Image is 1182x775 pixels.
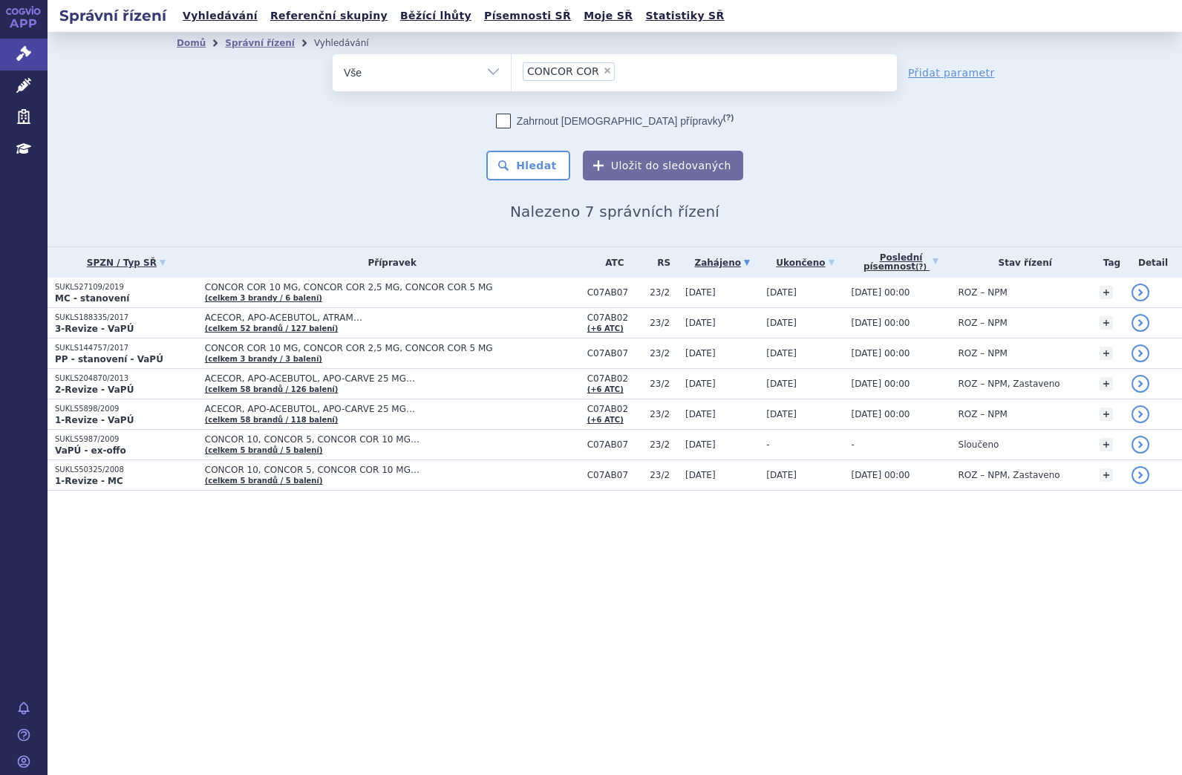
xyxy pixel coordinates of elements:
span: [DATE] [766,409,797,419]
span: ROZ – NPM, Zastaveno [959,470,1060,480]
span: ACECOR, APO-ACEBUTOL, APO-CARVE 25 MG… [205,373,576,384]
span: 23/2 [650,287,678,298]
a: (+6 ATC) [587,385,624,393]
span: C07AB07 [587,439,643,450]
span: [DATE] [685,439,716,450]
strong: 2-Revize - VaPÚ [55,385,134,395]
span: [DATE] 00:00 [852,287,910,298]
a: detail [1132,375,1149,393]
span: ACECOR, APO-ACEBUTOL, ATRAM… [205,313,576,323]
a: + [1100,468,1113,482]
a: + [1100,316,1113,330]
abbr: (?) [723,113,734,122]
a: (+6 ATC) [587,416,624,424]
a: + [1100,408,1113,421]
span: - [852,439,855,450]
span: C07AB07 [587,348,643,359]
abbr: (?) [915,263,927,272]
span: [DATE] [685,318,716,328]
label: Zahrnout [DEMOGRAPHIC_DATA] přípravky [496,114,734,128]
a: Přidat parametr [908,65,995,80]
span: C07AB02 [587,404,643,414]
span: CONCOR COR [527,66,599,76]
a: detail [1132,314,1149,332]
th: ATC [580,247,643,278]
span: [DATE] 00:00 [852,348,910,359]
p: SUKLS50325/2008 [55,465,197,475]
a: (+6 ATC) [587,324,624,333]
a: Správní řízení [225,38,295,48]
span: ROZ – NPM, Zastaveno [959,379,1060,389]
p: SUKLS5987/2009 [55,434,197,445]
a: (celkem 58 brandů / 126 balení) [205,385,339,393]
th: Tag [1092,247,1124,278]
span: 23/2 [650,409,678,419]
span: [DATE] [685,348,716,359]
span: Sloučeno [959,439,999,450]
span: C07AB02 [587,313,643,323]
span: ROZ – NPM [959,348,1008,359]
span: [DATE] 00:00 [852,318,910,328]
a: Moje SŘ [579,6,637,26]
h2: Správní řízení [48,5,178,26]
a: SPZN / Typ SŘ [55,252,197,273]
span: - [766,439,769,450]
span: [DATE] [685,470,716,480]
a: Zahájeno [685,252,759,273]
span: [DATE] 00:00 [852,379,910,389]
p: SUKLS144757/2017 [55,343,197,353]
span: [DATE] [766,348,797,359]
a: + [1100,438,1113,451]
span: [DATE] 00:00 [852,470,910,480]
strong: MC - stanovení [55,293,129,304]
span: ROZ – NPM [959,287,1008,298]
p: SUKLS5898/2009 [55,404,197,414]
input: CONCOR COR [619,62,627,80]
li: Vyhledávání [314,32,388,54]
span: [DATE] [766,287,797,298]
span: [DATE] [766,470,797,480]
span: 23/2 [650,470,678,480]
th: Stav řízení [951,247,1092,278]
span: CONCOR COR 10 MG, CONCOR COR 2,5 MG, CONCOR COR 5 MG [205,282,576,292]
span: × [603,66,612,75]
th: Přípravek [197,247,580,278]
a: detail [1132,344,1149,362]
a: Vyhledávání [178,6,262,26]
a: detail [1132,436,1149,454]
span: CONCOR 10, CONCOR 5, CONCOR COR 10 MG… [205,434,576,445]
a: + [1100,286,1113,299]
p: SUKLS188335/2017 [55,313,197,323]
a: Poslednípísemnost(?) [852,247,951,278]
a: Ukončeno [766,252,843,273]
span: [DATE] [685,379,716,389]
button: Hledat [486,151,570,180]
strong: 1-Revize - VaPÚ [55,415,134,425]
span: 23/2 [650,318,678,328]
a: (celkem 3 brandy / 3 balení) [205,355,322,363]
p: SUKLS204870/2013 [55,373,197,384]
a: Statistiky SŘ [641,6,728,26]
span: 23/2 [650,348,678,359]
span: CONCOR COR 10 MG, CONCOR COR 2,5 MG, CONCOR COR 5 MG [205,343,576,353]
a: + [1100,377,1113,390]
button: Uložit do sledovaných [583,151,743,180]
a: (celkem 52 brandů / 127 balení) [205,324,339,333]
span: C07AB02 [587,373,643,384]
strong: VaPÚ - ex-offo [55,445,126,456]
a: + [1100,347,1113,360]
span: CONCOR 10, CONCOR 5, CONCOR COR 10 MG… [205,465,576,475]
a: Písemnosti SŘ [480,6,575,26]
strong: 3-Revize - VaPÚ [55,324,134,334]
span: 23/2 [650,439,678,450]
span: [DATE] [685,409,716,419]
a: detail [1132,284,1149,301]
span: [DATE] [766,318,797,328]
span: [DATE] [766,379,797,389]
a: (celkem 5 brandů / 5 balení) [205,446,323,454]
a: (celkem 3 brandy / 6 balení) [205,294,322,302]
span: ROZ – NPM [959,318,1008,328]
a: Domů [177,38,206,48]
span: [DATE] [685,287,716,298]
a: detail [1132,466,1149,484]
